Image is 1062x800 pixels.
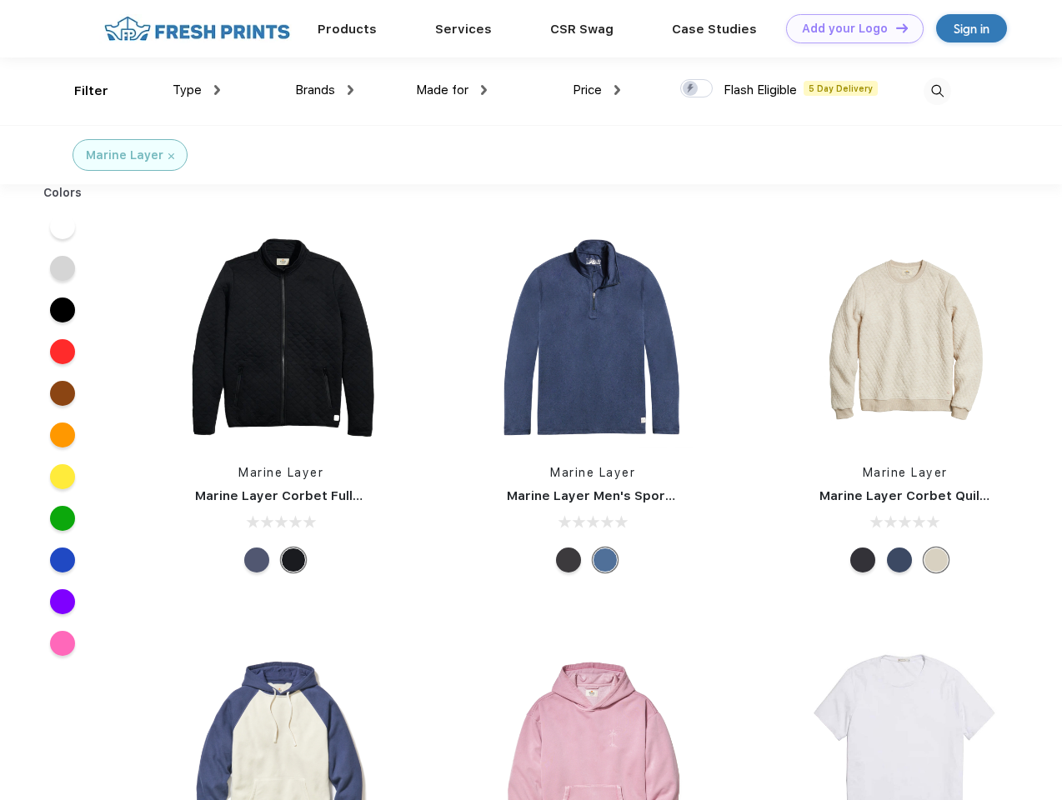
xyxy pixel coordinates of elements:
img: func=resize&h=266 [482,226,704,447]
span: 5 Day Delivery [804,81,878,96]
a: Sign in [936,14,1007,42]
span: Made for [416,82,468,97]
span: Type [173,82,202,97]
a: CSR Swag [550,22,614,37]
div: Charcoal [556,547,581,572]
img: func=resize&h=266 [794,226,1016,447]
div: Filter [74,82,108,101]
div: Sign in [954,19,989,38]
div: Charcoal [850,547,875,572]
img: DT [896,23,908,32]
img: func=resize&h=266 [170,226,392,447]
div: Oat Heather [924,547,949,572]
a: Services [435,22,492,37]
a: Marine Layer [238,466,323,479]
div: Deep Denim [593,547,618,572]
img: dropdown.png [348,85,353,95]
span: Brands [295,82,335,97]
img: desktop_search.svg [924,77,951,105]
img: dropdown.png [614,85,620,95]
img: filter_cancel.svg [168,153,174,159]
div: Black [281,547,306,572]
a: Marine Layer Men's Sport Quarter Zip [507,488,749,503]
img: fo%20logo%202.webp [99,14,295,43]
span: Flash Eligible [724,82,797,97]
a: Marine Layer Corbet Full-Zip Jacket [195,488,426,503]
div: Colors [31,184,95,202]
div: Marine Layer [86,147,163,164]
div: Navy [244,547,269,572]
a: Products [318,22,377,37]
div: Navy Heather [887,547,912,572]
span: Price [573,82,602,97]
div: Add your Logo [802,22,888,36]
img: dropdown.png [481,85,487,95]
a: Marine Layer [863,466,948,479]
img: dropdown.png [214,85,220,95]
a: Marine Layer [550,466,635,479]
